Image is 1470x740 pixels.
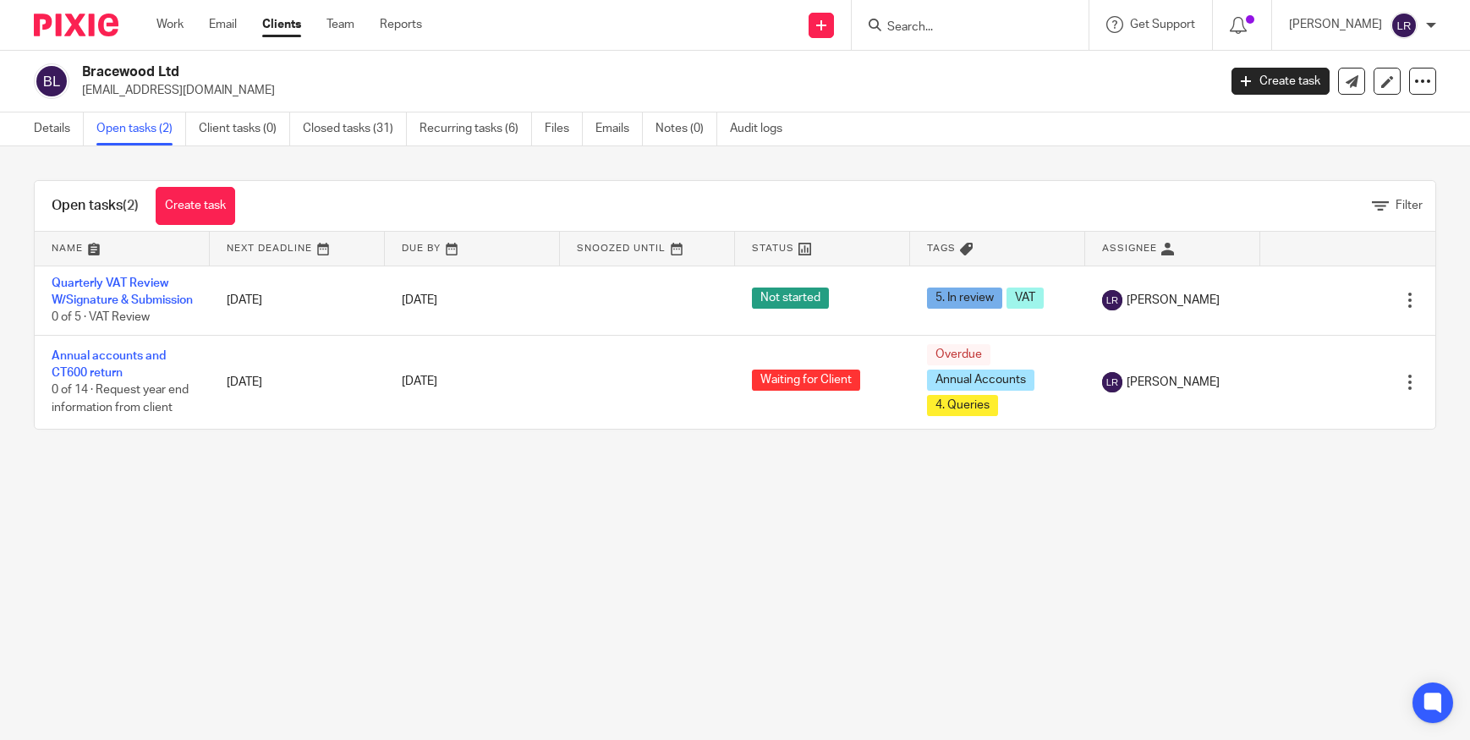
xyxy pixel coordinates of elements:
[96,112,186,145] a: Open tasks (2)
[123,199,139,212] span: (2)
[927,288,1002,309] span: 5. In review
[34,63,69,99] img: svg%3E
[595,112,643,145] a: Emails
[420,112,532,145] a: Recurring tasks (6)
[262,16,301,33] a: Clients
[156,16,184,33] a: Work
[303,112,407,145] a: Closed tasks (31)
[52,385,189,414] span: 0 of 14 · Request year end information from client
[927,344,990,365] span: Overdue
[402,376,437,388] span: [DATE]
[1127,292,1220,309] span: [PERSON_NAME]
[1130,19,1195,30] span: Get Support
[82,82,1206,99] p: [EMAIL_ADDRESS][DOMAIN_NAME]
[927,370,1034,391] span: Annual Accounts
[52,311,150,323] span: 0 of 5 · VAT Review
[34,14,118,36] img: Pixie
[34,112,84,145] a: Details
[886,20,1038,36] input: Search
[752,370,860,391] span: Waiting for Client
[655,112,717,145] a: Notes (0)
[52,197,139,215] h1: Open tasks
[1390,12,1418,39] img: svg%3E
[1289,16,1382,33] p: [PERSON_NAME]
[730,112,795,145] a: Audit logs
[156,187,235,225] a: Create task
[210,335,385,429] td: [DATE]
[52,350,166,379] a: Annual accounts and CT600 return
[380,16,422,33] a: Reports
[199,112,290,145] a: Client tasks (0)
[402,294,437,306] span: [DATE]
[927,395,998,416] span: 4. Queries
[209,16,237,33] a: Email
[82,63,981,81] h2: Bracewood Ltd
[577,244,666,253] span: Snoozed Until
[1102,372,1122,392] img: svg%3E
[326,16,354,33] a: Team
[1007,288,1044,309] span: VAT
[1396,200,1423,211] span: Filter
[1127,374,1220,391] span: [PERSON_NAME]
[752,288,829,309] span: Not started
[1231,68,1330,95] a: Create task
[545,112,583,145] a: Files
[210,266,385,335] td: [DATE]
[927,244,956,253] span: Tags
[1102,290,1122,310] img: svg%3E
[52,277,193,306] a: Quarterly VAT Review W/Signature & Submission
[752,244,794,253] span: Status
